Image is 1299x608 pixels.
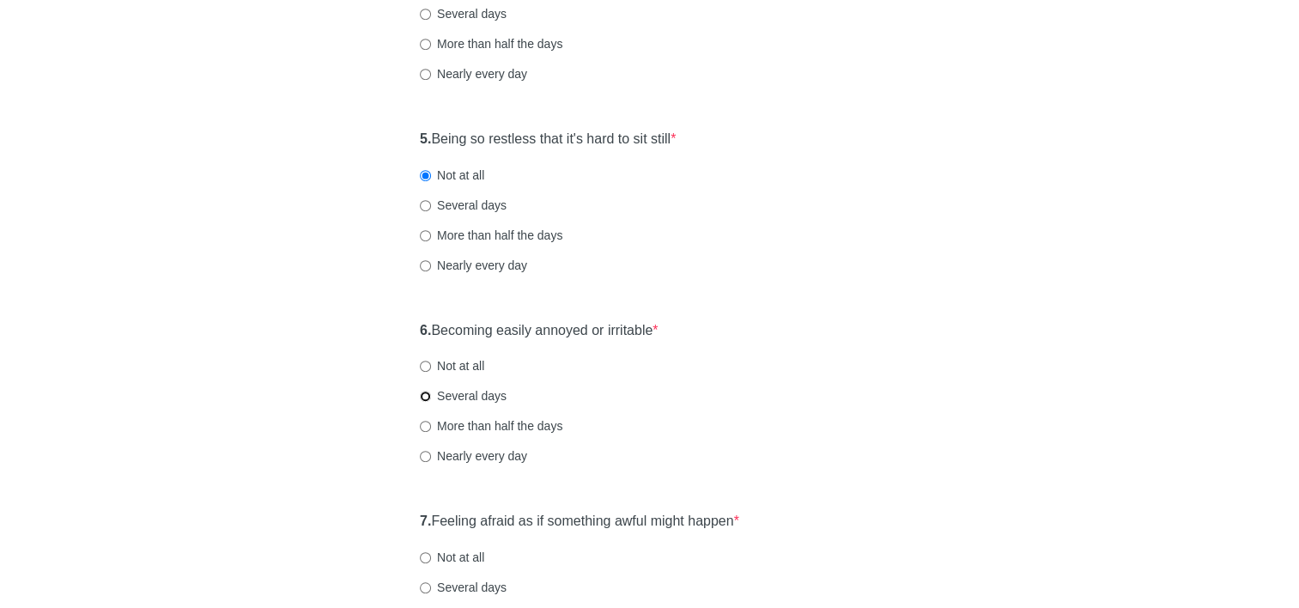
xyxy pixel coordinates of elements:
strong: 7. [420,514,431,528]
label: More than half the days [420,417,562,435]
input: Nearly every day [420,451,431,462]
label: Several days [420,387,507,404]
label: Feeling afraid as if something awful might happen [420,512,739,532]
input: Several days [420,9,431,20]
label: Several days [420,5,507,22]
strong: 5. [420,131,431,146]
input: Nearly every day [420,260,431,271]
input: Not at all [420,170,431,181]
label: Not at all [420,357,484,374]
input: Several days [420,200,431,211]
input: Not at all [420,361,431,372]
strong: 6. [420,323,431,337]
label: Becoming easily annoyed or irritable [420,321,659,341]
label: Being so restless that it's hard to sit still [420,130,676,149]
input: More than half the days [420,421,431,432]
label: Several days [420,197,507,214]
input: Nearly every day [420,69,431,80]
input: Not at all [420,552,431,563]
label: Not at all [420,549,484,566]
input: More than half the days [420,230,431,241]
input: Several days [420,391,431,402]
label: Nearly every day [420,65,527,82]
label: Not at all [420,167,484,184]
input: More than half the days [420,39,431,50]
label: Several days [420,579,507,596]
label: Nearly every day [420,447,527,465]
label: Nearly every day [420,257,527,274]
label: More than half the days [420,35,562,52]
label: More than half the days [420,227,562,244]
input: Several days [420,582,431,593]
